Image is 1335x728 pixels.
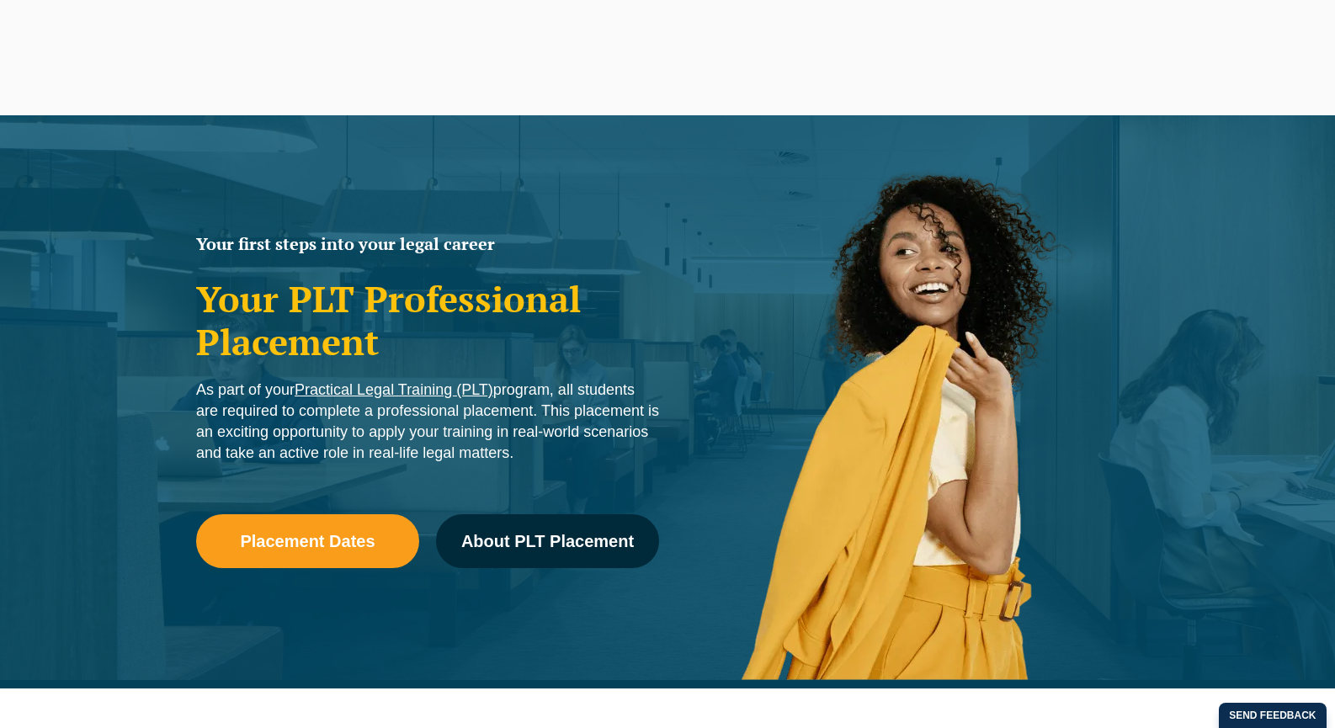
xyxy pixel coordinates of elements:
[461,533,634,550] span: About PLT Placement
[240,533,375,550] span: Placement Dates
[295,381,493,398] a: Practical Legal Training (PLT)
[196,278,659,363] h1: Your PLT Professional Placement
[196,381,659,461] span: As part of your program, all students are required to complete a professional placement. This pla...
[196,236,659,252] h2: Your first steps into your legal career
[436,514,659,568] a: About PLT Placement
[196,514,419,568] a: Placement Dates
